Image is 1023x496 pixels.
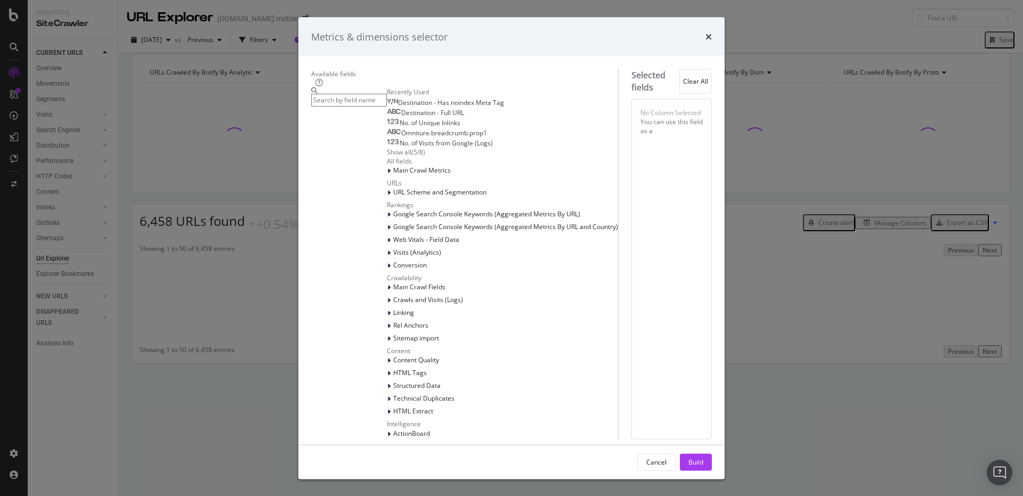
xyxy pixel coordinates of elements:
span: Main Crawl Metrics [393,165,451,174]
span: No. of Unique Inlinks [400,118,460,127]
div: Content [387,346,618,355]
div: Selected fields [631,69,679,94]
span: URL Scheme and Segmentation [393,188,486,197]
span: Visits (Analytics) [393,248,441,257]
span: No. of Visits from Google (Logs) [400,138,493,147]
span: Linking [393,308,414,317]
span: ActionBoard [393,428,430,437]
span: Omniture.breadcrumb.prop1 [401,128,487,137]
span: Main Crawl Fields [393,282,445,291]
button: Cancel [637,453,676,470]
button: Build [680,453,712,470]
div: URLs [387,178,618,187]
div: Cancel [646,457,667,466]
div: Show all [387,147,411,156]
span: Content Quality [393,355,439,364]
div: modal [298,17,725,479]
span: HTML Tags [393,368,427,377]
span: Technical Duplicates [393,394,454,403]
span: Structured Data [393,381,441,390]
div: Crawlability [387,273,618,282]
div: Metrics & dimensions selector [311,30,448,44]
div: Rankings [387,200,618,209]
span: Destination - Has noindex Meta Tag [398,97,504,107]
div: You can use this field as a [640,117,703,135]
span: Google Search Console Keywords (Aggregated Metrics By URL) [393,209,580,218]
span: Sitemap import [393,334,439,343]
button: Clear All [679,69,712,94]
span: Web Vitals - Field Data [393,235,459,244]
div: Clear All [683,77,708,86]
span: Google Search Console Keywords (Aggregated Metrics By URL and Country) [393,222,618,231]
span: Conversion [393,261,427,270]
div: All fields [387,156,618,165]
div: Available fields [311,69,618,78]
div: Recently Used [387,87,618,96]
div: times [705,30,712,44]
span: Destination - Full URL [401,108,464,117]
span: Crawls and Visits (Logs) [393,295,463,304]
span: Rel Anchors [393,321,428,330]
input: Search by field name [311,94,387,106]
div: Open Intercom Messenger [987,460,1012,485]
div: ( 5 / 8 ) [411,147,425,156]
span: HTML Extract [393,406,433,416]
div: No Column Selected [640,108,701,117]
div: Build [688,457,703,466]
div: Intelligence [387,419,618,428]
